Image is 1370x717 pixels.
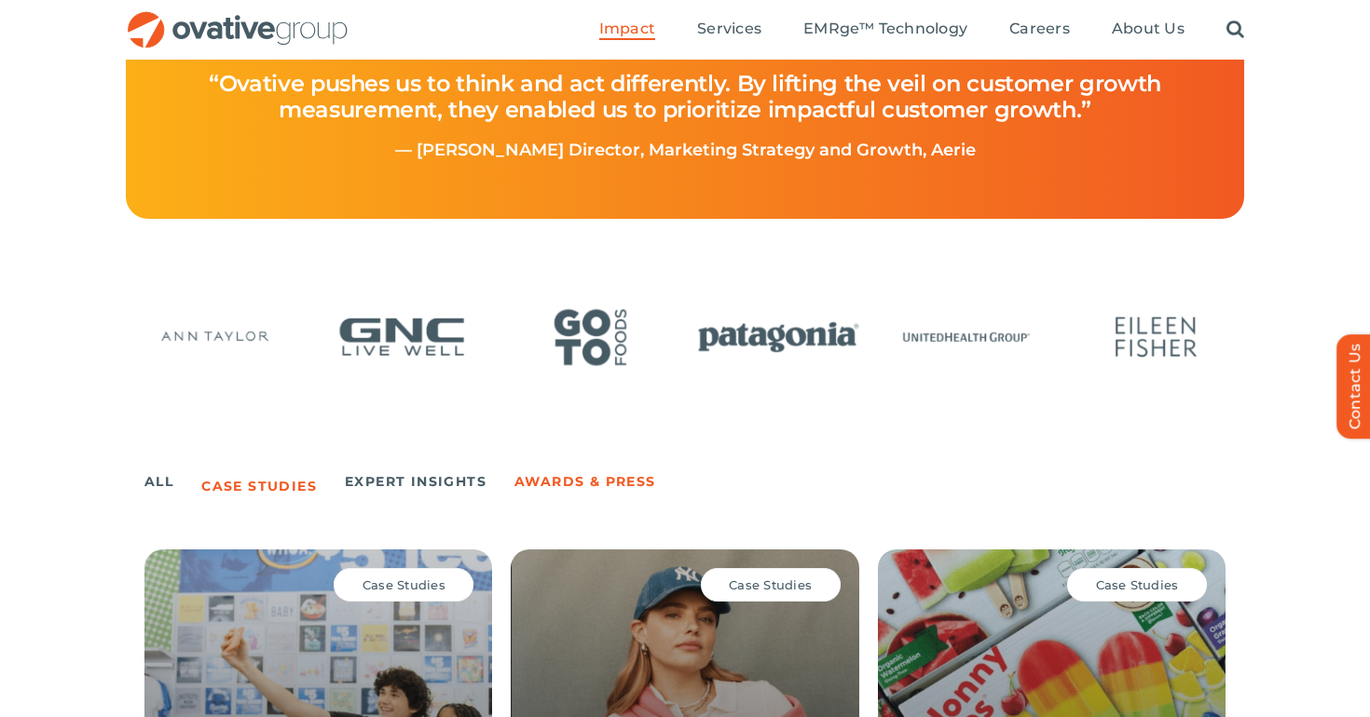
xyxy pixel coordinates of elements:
[697,20,761,38] span: Services
[803,20,967,38] span: EMRge™ Technology
[599,20,655,38] span: Impact
[345,468,486,494] a: Expert Insights
[1112,20,1185,40] a: About Us
[502,301,678,377] div: 21 / 24
[126,301,302,377] div: 19 / 24
[1009,20,1070,40] a: Careers
[514,468,656,494] a: Awards & Press
[879,301,1055,377] div: 23 / 24
[314,301,490,377] div: 20 / 24
[1068,301,1244,377] div: 24 / 24
[144,465,1226,498] ul: Post Filters
[691,301,867,377] div: 22 / 24
[170,142,1200,160] p: — [PERSON_NAME] Director, Marketing Strategy and Growth, Aerie
[599,20,655,40] a: Impact
[201,473,317,499] a: Case Studies
[1009,20,1070,38] span: Careers
[144,468,173,494] a: All
[126,9,349,27] a: OG_Full_horizontal_RGB
[697,20,761,40] a: Services
[1226,20,1244,40] a: Search
[1112,20,1185,38] span: About Us
[170,52,1200,142] h4: “Ovative pushes us to think and act differently. By lifting the veil on customer growth measureme...
[803,20,967,40] a: EMRge™ Technology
